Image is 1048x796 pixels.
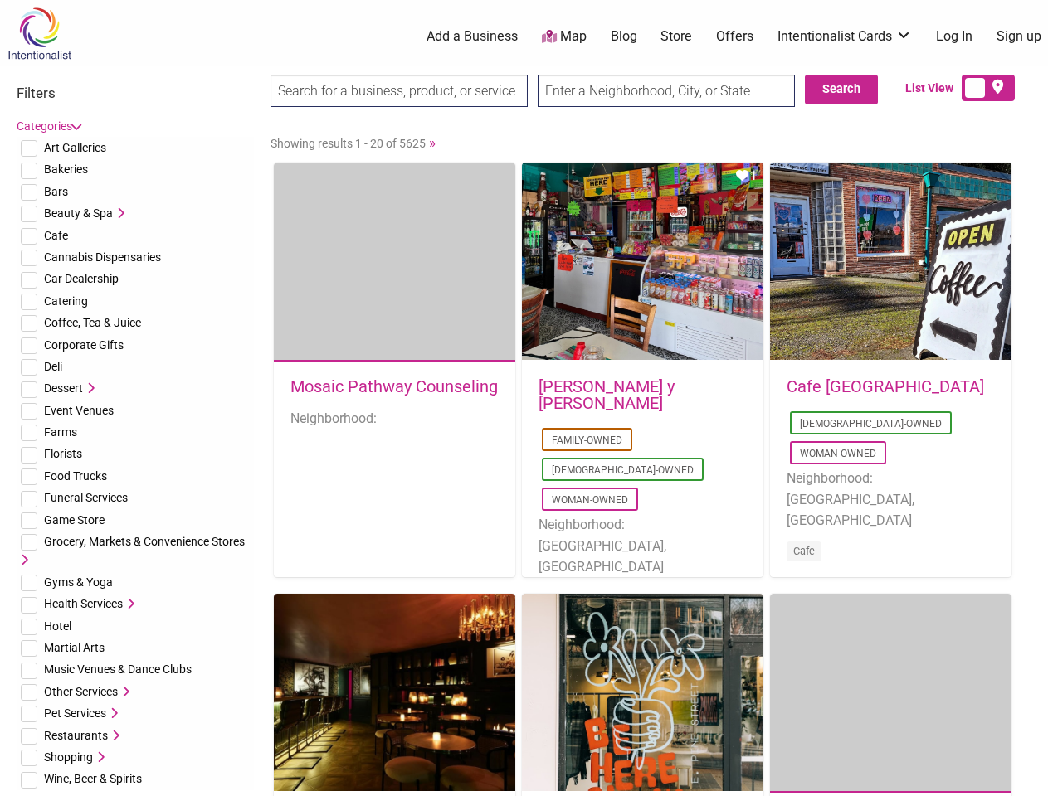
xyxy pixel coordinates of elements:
a: Cafe [GEOGRAPHIC_DATA] [787,376,984,396]
span: Car Dealership [44,272,119,285]
span: Wine, Beer & Spirits [44,772,142,785]
span: Grocery, Markets & Convenience Stores [44,535,245,548]
span: Cannabis Dispensaries [44,250,161,264]
a: Mosaic Pathway Counseling [290,376,498,396]
span: Food Trucks [44,469,107,483]
span: Bakeries [44,163,88,176]
span: Health Services [44,597,123,610]
span: Coffee, Tea & Juice [44,316,141,329]
a: Woman-Owned [552,494,628,506]
a: Sign up [997,27,1041,46]
span: Music Venues & Dance Clubs [44,663,192,676]
a: Woman-Owned [800,448,876,459]
a: Offers [716,27,753,46]
span: Corporate Gifts [44,338,124,352]
a: Family-Owned [552,434,622,446]
a: Add a Business [427,27,518,46]
a: Log In [936,27,972,46]
a: [PERSON_NAME] y [PERSON_NAME] [539,376,675,413]
input: Search for a business, product, or service [271,75,528,107]
span: Other Services [44,685,118,698]
a: Intentionalist Cards [777,27,912,46]
span: Beauty & Spa [44,206,113,220]
span: Showing results 1 - 20 of 5625 [271,137,426,150]
h3: Filters [17,85,254,101]
span: Shopping [44,750,93,764]
li: Neighborhood: [GEOGRAPHIC_DATA], [GEOGRAPHIC_DATA] [787,468,995,531]
a: [DEMOGRAPHIC_DATA]-Owned [552,464,694,476]
span: Cafe [44,229,68,242]
span: Dessert [44,381,83,395]
span: Restaurants [44,729,108,742]
a: Categories [17,119,80,133]
li: Neighborhood: [290,408,499,430]
span: Farms [44,425,77,439]
span: Art Galleries [44,141,106,154]
span: Deli [44,360,62,373]
button: Search [805,75,878,104]
a: Blog [611,27,637,46]
span: Bars [44,185,68,198]
span: List View [905,80,962,97]
a: Store [660,27,692,46]
span: Florists [44,447,82,460]
span: Pet Services [44,706,106,720]
a: » [429,134,436,151]
a: Map [542,27,587,46]
span: Martial Arts [44,641,105,654]
li: Neighborhood: [GEOGRAPHIC_DATA], [GEOGRAPHIC_DATA] [539,514,747,578]
span: Hotel [44,619,71,633]
span: Funeral Services [44,491,128,504]
span: Gyms & Yoga [44,575,113,589]
span: Event Venues [44,404,114,417]
span: Catering [44,294,88,308]
a: Cafe [793,545,815,557]
input: Enter a Neighborhood, City, or State [538,75,795,107]
span: Game Store [44,513,105,527]
a: [DEMOGRAPHIC_DATA]-Owned [800,418,942,430]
